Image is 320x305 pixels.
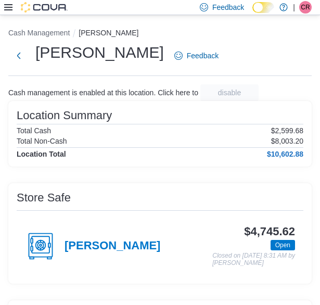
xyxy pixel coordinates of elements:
div: Carey Risman [299,1,312,14]
a: Feedback [170,45,223,66]
img: Cova [21,2,68,12]
h3: Store Safe [17,192,71,204]
h6: Total Cash [17,126,51,135]
span: Feedback [212,2,244,12]
span: disable [218,87,241,98]
h1: [PERSON_NAME] [35,42,164,63]
button: Cash Management [8,29,70,37]
p: Cash management is enabled at this location. Click here to [8,88,198,97]
p: | [293,1,295,14]
span: Open [275,240,290,250]
h4: $10,602.88 [267,150,303,158]
span: CR [301,1,310,14]
span: Feedback [187,50,219,61]
p: $8,003.20 [271,137,303,145]
h6: Total Non-Cash [17,137,67,145]
h3: $4,745.62 [244,225,295,238]
h4: [PERSON_NAME] [65,239,160,253]
p: Closed on [DATE] 8:31 AM by [PERSON_NAME] [212,252,295,266]
h4: Location Total [17,150,66,158]
input: Dark Mode [252,2,274,13]
p: $2,599.68 [271,126,303,135]
span: Open [271,240,295,250]
nav: An example of EuiBreadcrumbs [8,28,312,40]
button: disable [200,84,259,101]
button: [PERSON_NAME] [79,29,138,37]
h3: Location Summary [17,109,112,122]
button: Next [8,45,29,66]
